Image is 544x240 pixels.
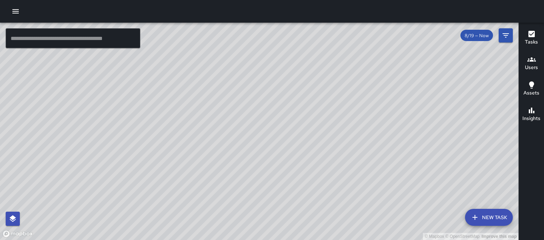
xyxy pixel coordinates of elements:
h6: Assets [523,89,539,97]
button: Tasks [519,25,544,51]
h6: Insights [522,115,540,122]
button: Filters [499,28,513,42]
button: New Task [465,209,513,226]
button: Insights [519,102,544,127]
h6: Users [525,64,538,72]
button: Assets [519,76,544,102]
button: Users [519,51,544,76]
span: 8/19 — Now [460,33,493,39]
h6: Tasks [525,38,538,46]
